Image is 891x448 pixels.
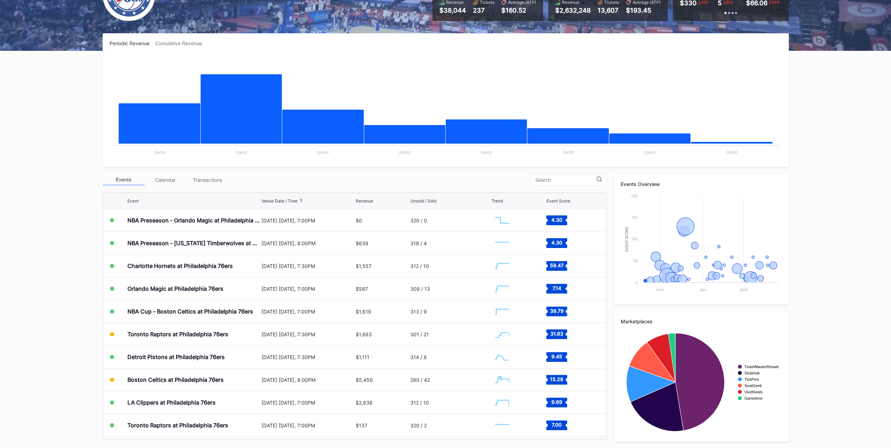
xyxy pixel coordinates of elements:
[621,181,782,187] div: Events Overview
[262,263,354,269] div: [DATE] [DATE], 7:30PM
[552,422,562,428] text: 7.00
[555,7,591,14] div: $2,632,248
[356,286,368,292] div: $587
[492,257,513,275] svg: Chart title
[145,174,187,185] div: Calendar
[127,422,228,429] div: Toronto Raptors at Philadelphia 76ers
[551,217,562,223] text: 4.30
[656,288,664,292] text: Nov
[356,218,362,223] div: $0
[501,7,536,14] div: $160.52
[644,150,656,154] text: [DATE]
[492,394,513,411] svg: Chart title
[473,7,494,14] div: 237
[439,7,466,14] div: $38,044
[356,331,372,337] div: $1,683
[492,416,513,434] svg: Chart title
[410,354,427,360] div: 314 / 8
[744,371,760,375] text: StubHub
[410,422,427,428] div: 320 / 2
[551,353,562,359] text: 9.45
[356,354,369,360] div: $1,111
[739,288,747,292] text: Mar
[550,308,564,314] text: 39.79
[127,240,260,247] div: NBA Preseason - [US_STATE] Timberwolves at Philadelphia 76ers
[492,234,513,252] svg: Chart title
[262,377,354,383] div: [DATE] [DATE], 8:00PM
[546,198,570,204] div: Event Score
[356,400,373,406] div: $2,838
[127,331,228,338] div: Toronto Raptors at Philadelphia 76ers
[262,309,354,315] div: [DATE] [DATE], 7:00PM
[356,377,373,383] div: $5,456
[154,150,165,154] text: [DATE]
[103,174,145,185] div: Events
[410,263,429,269] div: 312 / 10
[744,384,762,388] text: SeatGeek
[535,177,597,183] input: Search
[410,240,427,246] div: 318 / 4
[317,150,329,154] text: [DATE]
[562,150,574,154] text: [DATE]
[356,240,368,246] div: $639
[481,150,492,154] text: [DATE]
[262,422,354,428] div: [DATE] [DATE], 7:00PM
[356,422,367,428] div: $137
[492,348,513,366] svg: Chart title
[262,354,354,360] div: [DATE] [DATE], 7:30PM
[492,212,513,229] svg: Chart title
[699,288,706,292] text: Jan
[492,303,513,320] svg: Chart title
[410,309,427,315] div: 313 / 9
[410,331,429,337] div: 301 / 21
[262,331,354,337] div: [DATE] [DATE], 7:30PM
[492,325,513,343] svg: Chart title
[492,198,503,204] div: Trend
[410,198,436,204] div: Unsold / Sold
[127,285,223,292] div: Orlando Magic at Philadelphia 76ers
[631,194,638,198] text: 200
[356,309,371,315] div: $1,619
[633,259,638,263] text: 50
[127,217,260,224] div: NBA Preseason - Orlando Magic at Philadelphia 76ers
[621,330,782,435] svg: Chart title
[744,365,779,369] text: TicketMasterResale
[262,198,298,204] div: Venue Date / Time
[235,150,247,154] text: [DATE]
[632,237,638,241] text: 100
[262,286,354,292] div: [DATE] [DATE], 7:00PM
[726,150,737,154] text: [DATE]
[550,376,563,382] text: 15.28
[127,262,233,269] div: Charlotte Hornets at Philadelphia 76ers
[127,399,216,406] div: LA Clippers at Philadelphia 76ers
[127,198,139,204] div: Event
[127,376,224,383] div: Boston Celtics at Philadelphia 76ers
[550,331,563,337] text: 31.83
[262,240,354,246] div: [DATE] [DATE], 8:00PM
[410,377,430,383] div: 280 / 42
[635,280,638,284] text: 0
[262,218,354,223] div: [DATE] [DATE], 7:00PM
[551,240,562,246] text: 4.30
[550,262,564,268] text: 59.47
[625,226,628,251] text: Event Score
[744,377,759,381] text: TickPick
[110,40,155,46] div: Periodic Revenue
[187,174,229,185] div: Transactions
[598,7,619,14] div: 13,607
[632,215,638,219] text: 150
[262,400,354,406] div: [DATE] [DATE], 7:00PM
[552,285,561,291] text: 7.14
[621,192,782,297] svg: Chart title
[155,40,208,46] div: Cumulative Revenue
[356,198,373,204] div: Revenue
[492,280,513,297] svg: Chart title
[127,353,225,360] div: Detroit Pistons at Philadelphia 76ers
[492,371,513,388] svg: Chart title
[551,399,562,405] text: 9.69
[110,55,782,160] svg: Chart title
[356,263,371,269] div: $1,557
[744,390,763,394] text: VividSeats
[399,150,410,154] text: [DATE]
[621,318,782,324] div: Marketplaces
